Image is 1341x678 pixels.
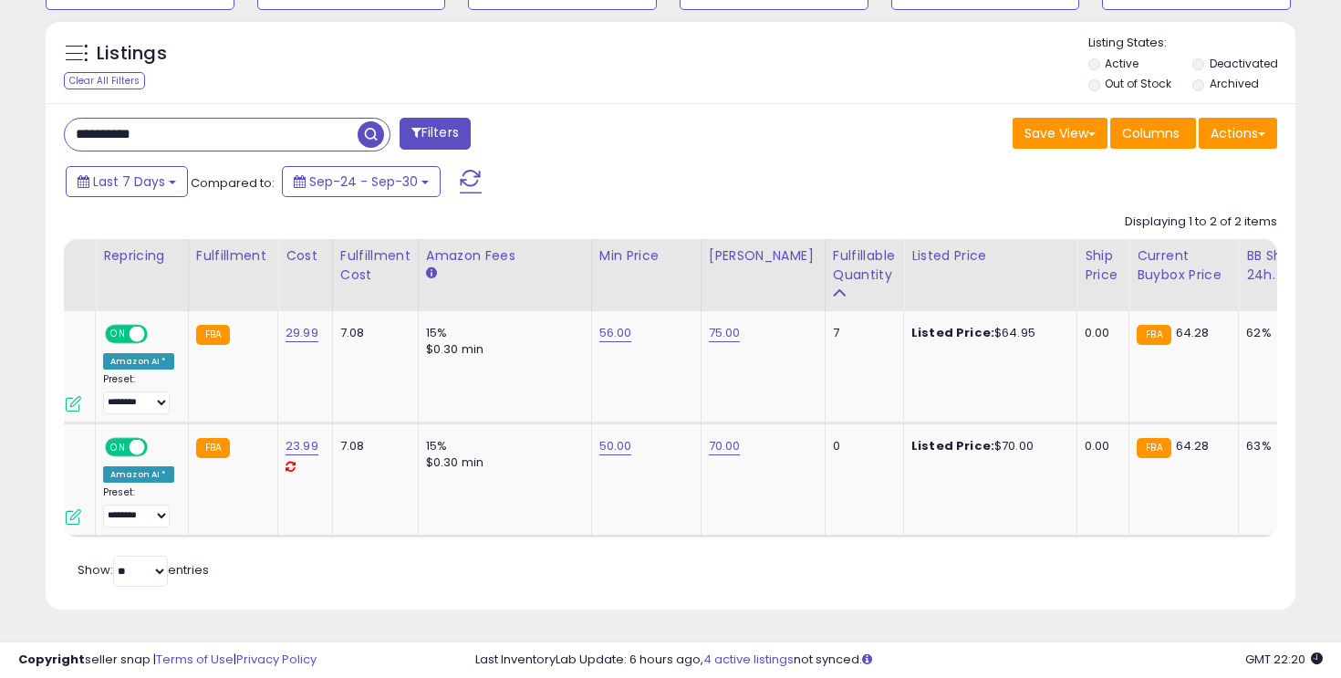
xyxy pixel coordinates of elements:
button: Filters [400,118,471,150]
a: Terms of Use [156,651,234,668]
div: Preset: [103,373,174,414]
small: FBA [196,325,230,345]
div: $70.00 [911,438,1063,454]
div: Fulfillable Quantity [833,246,896,285]
b: Listed Price: [911,324,994,341]
div: 0.00 [1085,325,1115,341]
div: Last InventoryLab Update: 6 hours ago, not synced. [475,652,1324,669]
a: 75.00 [709,324,741,342]
b: Listed Price: [911,437,994,454]
label: Active [1105,56,1138,71]
small: FBA [1137,438,1170,458]
small: FBA [1137,325,1170,345]
div: BB Share 24h. [1246,246,1313,285]
div: Amazon Fees [426,246,584,266]
button: Save View [1013,118,1107,149]
div: $0.30 min [426,341,577,358]
div: Fulfillment Cost [340,246,411,285]
div: 62% [1246,325,1306,341]
span: Show: entries [78,561,209,579]
div: 0.00 [1085,438,1115,454]
div: Current Buybox Price [1137,246,1231,285]
div: Amazon AI * [103,466,174,483]
div: 0 [833,438,889,454]
h5: Listings [97,41,167,67]
div: $0.30 min [426,454,577,471]
div: 15% [426,325,577,341]
span: ON [107,439,130,454]
div: 15% [426,438,577,454]
a: 70.00 [709,437,741,455]
div: Repricing [103,246,181,266]
div: $64.95 [911,325,1063,341]
button: Columns [1110,118,1196,149]
div: Amazon AI * [103,353,174,370]
div: Preset: [103,486,174,527]
p: Listing States: [1088,35,1296,52]
small: Amazon Fees. [426,266,437,282]
div: 7 [833,325,889,341]
a: Privacy Policy [236,651,317,668]
span: OFF [145,327,174,342]
div: Ship Price [1085,246,1121,285]
div: Cost [286,246,325,266]
a: 50.00 [599,437,632,455]
div: Fulfillment [196,246,270,266]
div: 7.08 [340,325,404,341]
a: 23.99 [286,437,318,455]
span: Sep-24 - Sep-30 [309,172,418,191]
small: FBA [196,438,230,458]
span: OFF [145,439,174,454]
div: Clear All Filters [64,72,145,89]
span: Compared to: [191,174,275,192]
div: Displaying 1 to 2 of 2 items [1125,214,1277,231]
button: Sep-24 - Sep-30 [282,166,441,197]
label: Deactivated [1210,56,1278,71]
a: 29.99 [286,324,318,342]
div: Min Price [599,246,693,266]
span: Columns [1122,124,1180,142]
label: Out of Stock [1105,76,1171,91]
div: 63% [1246,438,1306,454]
div: seller snap | | [18,652,317,669]
strong: Copyright [18,651,85,668]
label: Archived [1210,76,1259,91]
span: 64.28 [1176,437,1210,454]
a: 56.00 [599,324,632,342]
span: Last 7 Days [93,172,165,191]
span: 64.28 [1176,324,1210,341]
div: 7.08 [340,438,404,454]
span: 2025-10-8 22:20 GMT [1245,651,1323,668]
div: Listed Price [911,246,1069,266]
div: [PERSON_NAME] [709,246,817,266]
a: 4 active listings [703,651,794,668]
span: ON [107,327,130,342]
button: Actions [1199,118,1277,149]
button: Last 7 Days [66,166,188,197]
